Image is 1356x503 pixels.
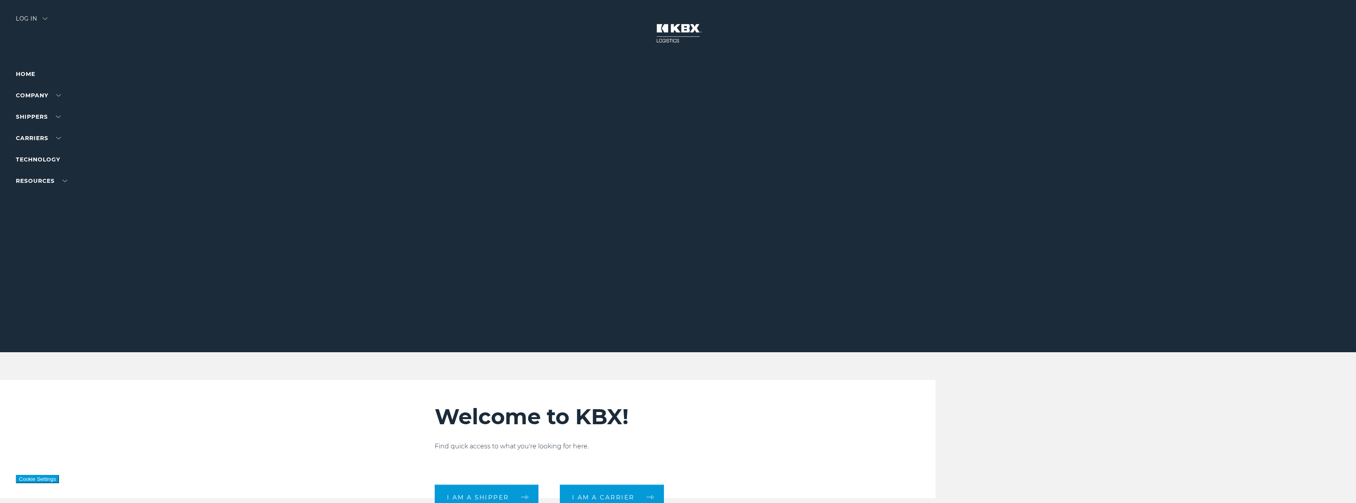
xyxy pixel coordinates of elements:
[435,442,1045,451] p: Find quick access to what you're looking for here.
[16,92,61,99] a: Company
[16,135,61,142] a: Carriers
[16,16,48,27] div: Log in
[43,17,48,20] img: arrow
[649,16,708,51] img: kbx logo
[435,404,1045,430] h2: Welcome to KBX!
[447,494,509,500] span: I am a shipper
[572,494,635,500] span: I am a carrier
[16,70,35,78] a: Home
[16,475,59,483] button: Cookie Settings
[16,177,67,184] a: RESOURCES
[16,113,61,120] a: SHIPPERS
[16,156,60,163] a: Technology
